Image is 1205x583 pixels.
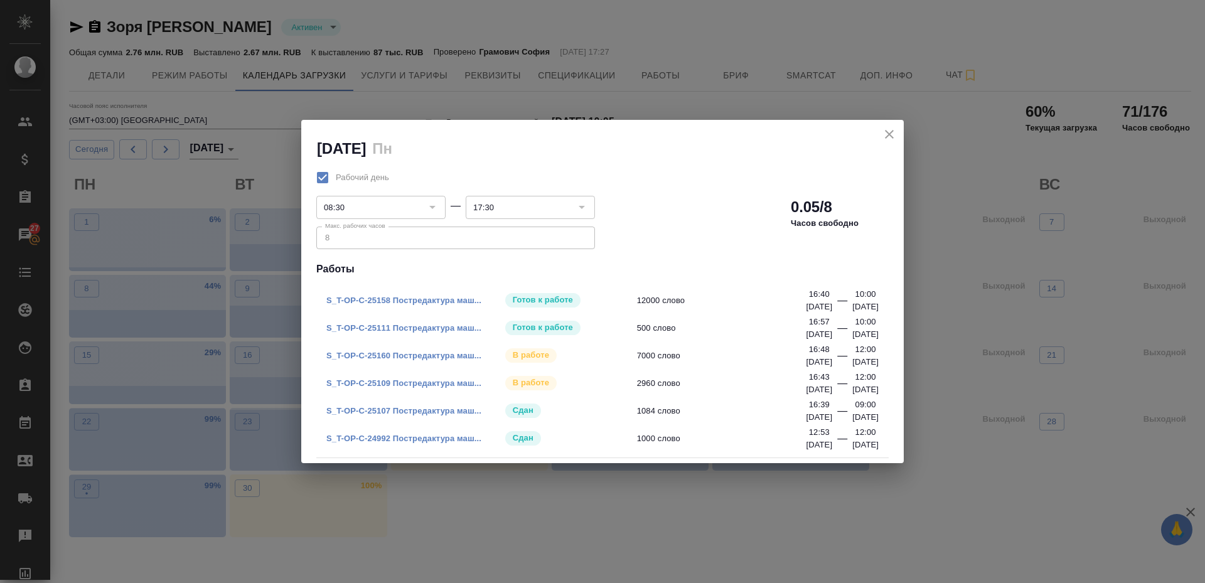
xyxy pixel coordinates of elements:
span: 1000 слово [637,432,815,445]
a: S_T-OP-C-25158 Постредактура маш... [326,296,481,305]
p: [DATE] [806,328,832,341]
p: В работе [513,349,549,361]
p: Готов к работе [513,321,573,334]
a: S_T-OP-C-25109 Постредактура маш... [326,378,481,388]
p: 16:39 [809,398,830,411]
span: 7000 слово [637,350,815,362]
h2: Пн [372,140,392,157]
h2: 0.05/8 [791,197,832,217]
span: 500 слово [637,322,815,334]
a: S_T-OP-C-25160 Постредактура маш... [326,351,481,360]
p: 12:53 [809,426,830,439]
p: [DATE] [852,411,879,424]
p: 16:40 [809,288,830,301]
button: close [880,125,899,144]
a: S_T-OP-C-24992 Постредактура маш... [326,434,481,443]
p: [DATE] [852,439,879,451]
p: 12:00 [855,371,876,383]
p: 16:57 [809,316,830,328]
p: [DATE] [852,356,879,368]
a: S_T-OP-C-25111 Постредактура маш... [326,323,481,333]
p: [DATE] [852,328,879,341]
span: 12000 слово [637,294,815,307]
div: — [837,293,847,313]
p: Часов свободно [791,217,859,230]
p: Сдан [513,432,533,444]
p: [DATE] [806,411,832,424]
p: [DATE] [852,301,879,313]
a: S_T-OP-C-25107 Постредактура маш... [326,406,481,415]
h4: Работы [316,262,889,277]
p: Сдан [513,404,533,417]
p: [DATE] [806,383,832,396]
p: 16:48 [809,343,830,356]
p: 16:43 [809,371,830,383]
p: 12:00 [855,343,876,356]
div: — [837,321,847,341]
p: 09:00 [855,398,876,411]
p: 10:00 [855,288,876,301]
p: [DATE] [806,356,832,368]
span: Рабочий день [336,171,389,184]
span: 1084 слово [637,405,815,417]
div: — [837,348,847,368]
div: — [837,404,847,424]
p: [DATE] [852,383,879,396]
p: 12:00 [855,426,876,439]
div: — [451,198,461,213]
p: 10:00 [855,316,876,328]
p: Готов к работе [513,294,573,306]
div: — [837,376,847,396]
span: 2960 слово [637,377,815,390]
p: [DATE] [806,301,832,313]
div: — [837,431,847,451]
h2: [DATE] [317,140,366,157]
p: В работе [513,377,549,389]
p: [DATE] [806,439,832,451]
